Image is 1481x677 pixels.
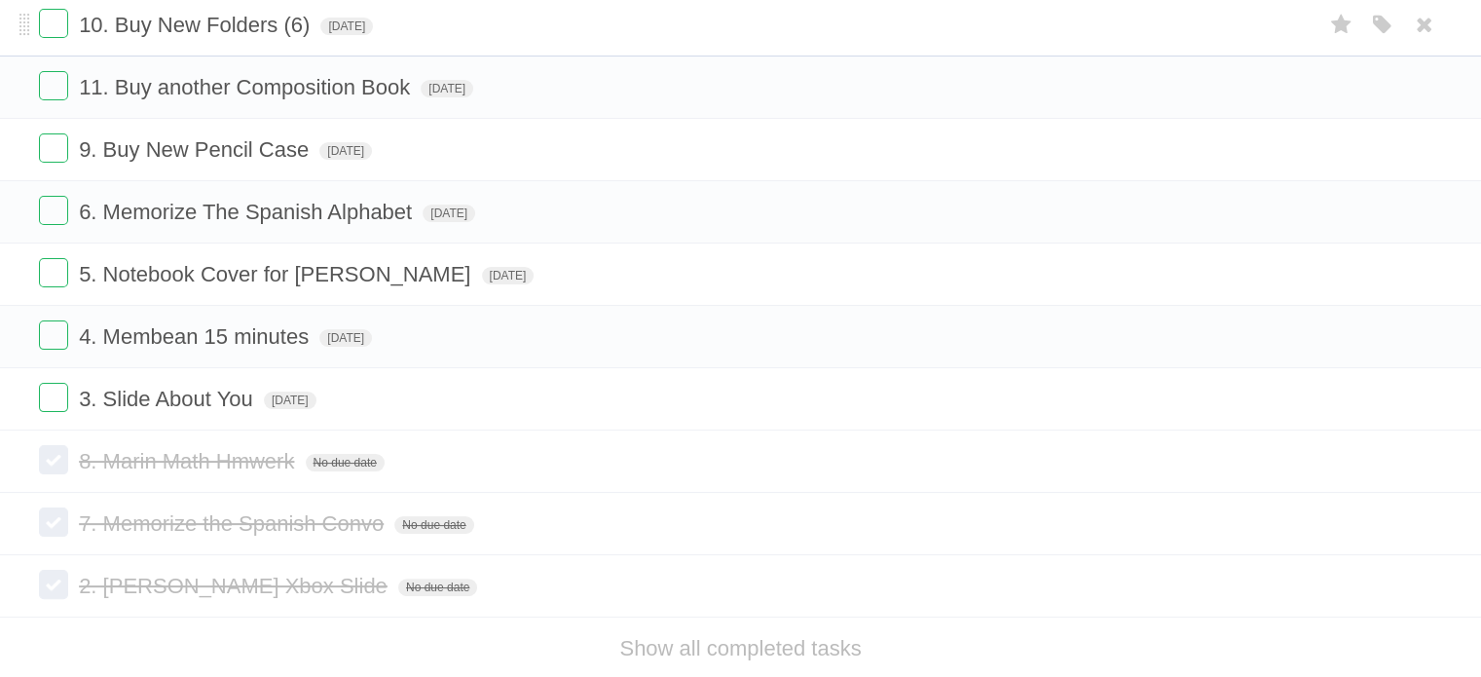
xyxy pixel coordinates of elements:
[79,449,299,473] span: 8. Marin Math Hmwerk
[39,133,68,163] label: Done
[79,574,392,598] span: 2. [PERSON_NAME] Xbox Slide
[79,200,417,224] span: 6. Memorize The Spanish Alphabet
[39,9,68,38] label: Done
[39,383,68,412] label: Done
[423,205,475,222] span: [DATE]
[264,392,316,409] span: [DATE]
[39,570,68,599] label: Done
[79,75,415,99] span: 11. Buy another Composition Book
[79,137,314,162] span: 9. Buy New Pencil Case
[619,636,861,660] a: Show all completed tasks
[39,196,68,225] label: Done
[482,267,535,284] span: [DATE]
[319,329,372,347] span: [DATE]
[394,516,473,534] span: No due date
[39,445,68,474] label: Done
[79,262,475,286] span: 5. Notebook Cover for [PERSON_NAME]
[79,324,314,349] span: 4. Membean 15 minutes
[79,13,315,37] span: 10. Buy New Folders (6)
[79,387,258,411] span: 3. Slide About You
[39,320,68,350] label: Done
[319,142,372,160] span: [DATE]
[306,454,385,471] span: No due date
[421,80,473,97] span: [DATE]
[79,511,389,536] span: 7. Memorize the Spanish Convo
[320,18,373,35] span: [DATE]
[398,579,477,596] span: No due date
[39,258,68,287] label: Done
[1323,9,1360,41] label: Star task
[39,508,68,537] label: Done
[39,71,68,100] label: Done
